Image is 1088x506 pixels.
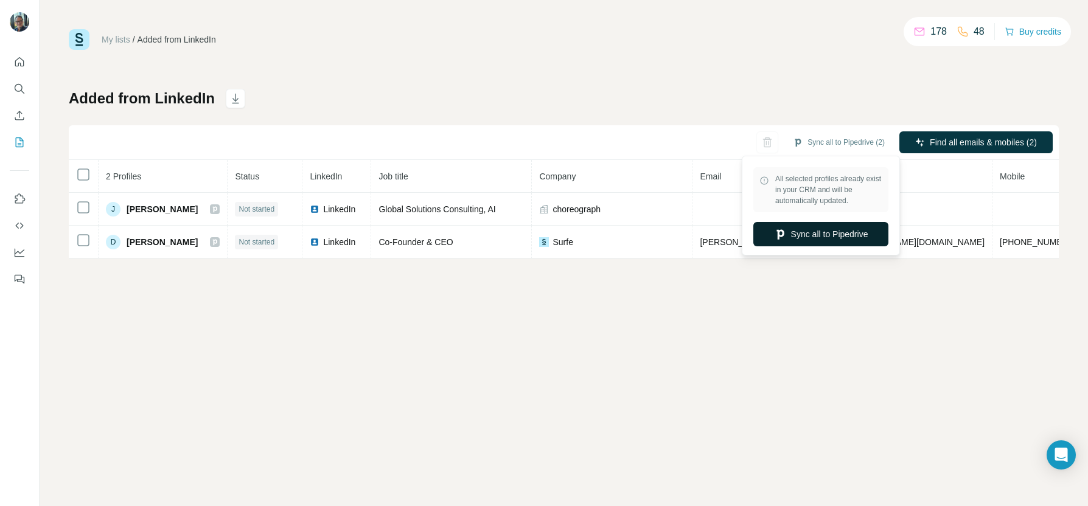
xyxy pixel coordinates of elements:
[10,78,29,100] button: Search
[775,173,882,206] span: All selected profiles already exist in your CRM and will be automatically updated.
[553,203,601,215] span: choreograph
[974,24,985,39] p: 48
[323,203,355,215] span: LinkedIn
[930,136,1037,148] span: Find all emails & mobiles (2)
[239,237,274,248] span: Not started
[10,105,29,126] button: Enrich CSV
[127,236,198,248] span: [PERSON_NAME]
[10,51,29,73] button: Quick start
[133,33,135,46] li: /
[378,237,453,247] span: Co-Founder & CEO
[539,172,576,181] span: Company
[10,188,29,210] button: Use Surfe on LinkedIn
[323,236,355,248] span: LinkedIn
[10,215,29,237] button: Use Surfe API
[539,237,549,247] img: company-logo
[1000,172,1025,181] span: Mobile
[239,204,274,215] span: Not started
[69,89,215,108] h1: Added from LinkedIn
[700,172,721,181] span: Email
[930,24,947,39] p: 178
[1047,440,1076,470] div: Open Intercom Messenger
[106,202,120,217] div: J
[310,237,319,247] img: LinkedIn logo
[700,237,985,247] span: [PERSON_NAME][EMAIL_ADDRESS][PERSON_NAME][DOMAIN_NAME]
[235,172,259,181] span: Status
[784,133,893,151] button: Sync all to Pipedrive (2)
[106,172,141,181] span: 2 Profiles
[1000,237,1076,247] span: [PHONE_NUMBER]
[102,35,130,44] a: My lists
[69,29,89,50] img: Surfe Logo
[378,172,408,181] span: Job title
[127,203,198,215] span: [PERSON_NAME]
[10,12,29,32] img: Avatar
[1005,23,1061,40] button: Buy credits
[753,222,888,246] button: Sync all to Pipedrive
[10,268,29,290] button: Feedback
[138,33,216,46] div: Added from LinkedIn
[106,235,120,249] div: D
[378,204,495,214] span: Global Solutions Consulting, AI
[10,131,29,153] button: My lists
[899,131,1053,153] button: Find all emails & mobiles (2)
[310,172,342,181] span: LinkedIn
[310,204,319,214] img: LinkedIn logo
[10,241,29,263] button: Dashboard
[553,236,573,248] span: Surfe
